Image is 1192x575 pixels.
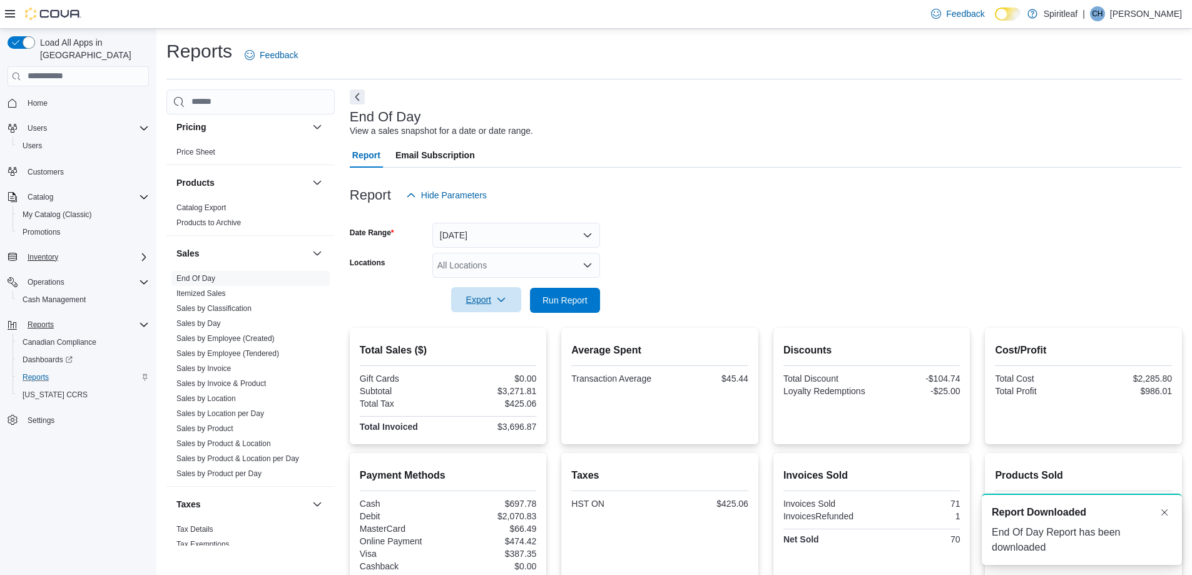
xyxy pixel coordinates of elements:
a: Sales by Invoice & Product [176,379,266,388]
img: Cova [25,8,81,20]
span: Sales by Product per Day [176,469,262,479]
span: My Catalog (Classic) [23,210,92,220]
button: Products [310,175,325,190]
div: InvoicesRefunded [783,511,869,521]
div: $425.06 [663,499,748,509]
button: Products [176,176,307,189]
span: Export [459,287,514,312]
span: Users [28,123,47,133]
div: Total Cost [995,374,1081,384]
span: Sales by Location per Day [176,409,264,419]
span: Reports [23,317,149,332]
div: Cash [360,499,446,509]
div: $986.01 [1086,386,1172,396]
a: Cash Management [18,292,91,307]
div: Taxes [166,522,335,557]
h3: Pricing [176,121,206,133]
div: Notification [992,505,1172,520]
button: Sales [176,247,307,260]
div: Invoices Sold [783,499,869,509]
a: End Of Day [176,274,215,283]
button: Settings [3,411,154,429]
a: Sales by Employee (Created) [176,334,275,343]
span: Sales by Day [176,318,221,328]
button: [US_STATE] CCRS [13,386,154,404]
h3: End Of Day [350,109,421,125]
span: Users [23,141,42,151]
button: Reports [13,369,154,386]
a: Sales by Product per Day [176,469,262,478]
div: Loyalty Redemptions [783,386,869,396]
a: Catalog Export [176,203,226,212]
span: [US_STATE] CCRS [23,390,88,400]
strong: Net Sold [783,534,819,544]
p: [PERSON_NAME] [1110,6,1182,21]
button: Export [451,287,521,312]
span: Promotions [23,227,61,237]
div: View a sales snapshot for a date or date range. [350,125,533,138]
button: Canadian Compliance [13,333,154,351]
div: $66.49 [451,524,536,534]
h2: Taxes [571,468,748,483]
a: Sales by Day [176,319,221,328]
a: Products to Archive [176,218,241,227]
button: Inventory [23,250,63,265]
button: Users [23,121,52,136]
span: Sales by Location [176,394,236,404]
label: Locations [350,258,385,268]
span: CH [1092,6,1103,21]
span: Feedback [260,49,298,61]
span: Promotions [18,225,149,240]
button: Cash Management [13,291,154,308]
a: Feedback [926,1,989,26]
button: Taxes [310,497,325,512]
span: Cash Management [23,295,86,305]
div: 1 [874,511,960,521]
button: Home [3,94,154,112]
div: 70 [874,534,960,544]
span: Washington CCRS [18,387,149,402]
span: Dashboards [18,352,149,367]
span: Home [28,98,48,108]
button: Operations [23,275,69,290]
div: MasterCard [360,524,446,534]
span: Sales by Invoice [176,364,231,374]
button: Reports [23,317,59,332]
a: Sales by Location [176,394,236,403]
div: Subtotal [360,386,446,396]
span: Feedback [946,8,984,20]
span: Sales by Employee (Created) [176,333,275,343]
button: Dismiss toast [1157,505,1172,520]
a: Home [23,96,53,111]
div: Products [166,200,335,235]
button: Catalog [3,188,154,206]
span: Load All Apps in [GEOGRAPHIC_DATA] [35,36,149,61]
h3: Sales [176,247,200,260]
div: $3,696.87 [451,422,536,432]
div: $474.42 [451,536,536,546]
span: Sales by Employee (Tendered) [176,349,279,359]
div: Cashback [360,561,446,571]
a: Canadian Compliance [18,335,101,350]
div: $2,285.80 [1086,374,1172,384]
div: $2,070.83 [451,511,536,521]
span: Users [18,138,149,153]
button: [DATE] [432,223,600,248]
span: Hide Parameters [421,189,487,201]
span: Price Sheet [176,147,215,157]
h3: Report [350,188,391,203]
h2: Invoices Sold [783,468,960,483]
span: My Catalog (Classic) [18,207,149,222]
a: Users [18,138,47,153]
span: Reports [23,372,49,382]
a: Sales by Classification [176,304,252,313]
a: Sales by Employee (Tendered) [176,349,279,358]
span: Settings [28,415,54,425]
div: Christine H [1090,6,1105,21]
button: Operations [3,273,154,291]
button: Next [350,89,365,104]
a: Settings [23,413,59,428]
label: Date Range [350,228,394,238]
div: Visa [360,549,446,559]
